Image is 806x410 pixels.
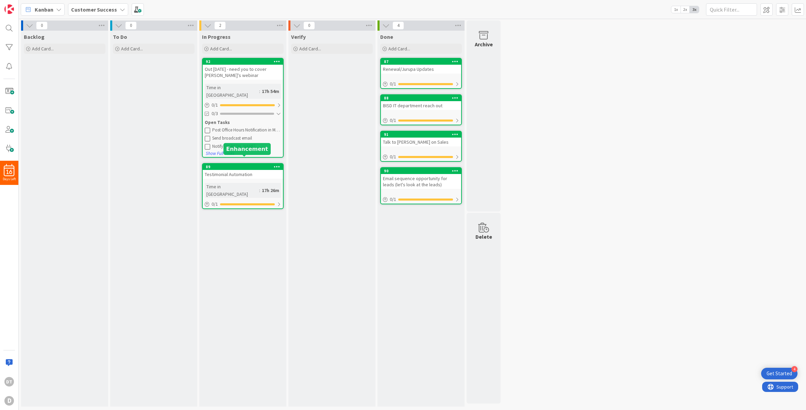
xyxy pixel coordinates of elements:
span: 0 / 1 [390,153,396,160]
div: 0/1 [381,153,461,161]
div: Archive [475,40,493,48]
a: 89Testimonial AutomationTime in [GEOGRAPHIC_DATA]:17h 26m0/1 [202,163,284,209]
div: Out [DATE] - need you to cover [PERSON_NAME]'s webinar [203,65,283,80]
a: 87Renewal/Jurupa Updates0/1 [380,58,462,89]
span: 0 / 1 [212,101,218,109]
span: 2x [681,6,690,13]
a: 88BISD IT department reach out0/1 [380,94,462,125]
span: In Progress [202,33,231,40]
span: 0 / 1 [390,80,396,88]
div: 88 [381,95,461,101]
div: Email sequence opportunity for leads (let's look at the leads) [381,174,461,189]
span: 16 [6,170,12,174]
div: 17h 54m [260,88,281,95]
div: 87Renewal/Jurupa Updates [381,59,461,74]
div: Open Tasks [205,119,281,126]
div: 87 [381,59,461,65]
div: Time in [GEOGRAPHIC_DATA] [205,84,259,99]
div: 90 [381,168,461,174]
div: Talk to [PERSON_NAME] on Sales [381,138,461,146]
div: DT [4,377,14,387]
span: To Do [113,33,127,40]
span: Done [380,33,393,40]
span: 0 / 1 [212,201,218,208]
span: 0/3 [212,110,218,117]
div: 92 [206,59,283,64]
span: 3x [690,6,699,13]
div: 4 [791,366,797,372]
div: 91Talk to [PERSON_NAME] on Sales [381,131,461,146]
div: 0/1 [203,200,283,208]
div: 0/1 [381,116,461,125]
span: Kanban [35,5,53,14]
span: : [259,187,260,194]
b: Customer Success [71,6,117,13]
div: 90Email sequence opportunity for leads (let's look at the leads) [381,168,461,189]
div: 89 [206,164,283,169]
div: 88 [384,96,461,100]
div: 92 [203,59,283,65]
span: Add Card... [299,46,321,52]
div: 91 [381,131,461,138]
span: Support [14,1,31,9]
div: D [4,396,14,406]
div: Notify [PERSON_NAME] [212,144,281,149]
div: Get Started [767,370,792,377]
div: 89Testimonial Automation [203,164,283,179]
a: 92Out [DATE] - need you to cover [PERSON_NAME]'s webinarTime in [GEOGRAPHIC_DATA]:17h 54m0/10/3Op... [202,58,284,158]
div: Open Get Started checklist, remaining modules: 4 [761,368,797,379]
img: Visit kanbanzone.com [4,4,14,14]
span: Verify [291,33,306,40]
span: 0 [303,21,315,30]
span: Add Card... [210,46,232,52]
div: 0/1 [381,80,461,88]
div: 87 [384,59,461,64]
span: Add Card... [388,46,410,52]
span: 2 [214,21,226,30]
div: BISD IT department reach out [381,101,461,110]
div: 0/1 [203,101,283,109]
div: 17h 26m [260,187,281,194]
div: Delete [475,233,492,241]
div: 92Out [DATE] - need you to cover [PERSON_NAME]'s webinar [203,59,283,80]
h5: Enhancement [226,146,268,152]
div: Time in [GEOGRAPHIC_DATA] [205,183,259,198]
div: 88BISD IT department reach out [381,95,461,110]
div: 91 [384,132,461,137]
span: 0 / 1 [390,117,396,124]
span: 0 [125,21,137,30]
span: Add Card... [121,46,143,52]
span: Backlog [24,33,45,40]
a: 91Talk to [PERSON_NAME] on Sales0/1 [380,131,462,162]
span: 0 / 1 [390,196,396,203]
div: Testimonial Automation [203,170,283,179]
span: 1x [671,6,681,13]
span: : [259,88,260,95]
input: Quick Filter... [706,3,757,16]
a: 90Email sequence opportunity for leads (let's look at the leads)0/1 [380,167,462,204]
span: 0 [36,21,48,30]
div: 90 [384,169,461,173]
div: Post Office Hours Notification in Message Board [212,127,281,133]
div: 89 [203,164,283,170]
span: 4 [392,21,404,30]
div: 0/1 [381,195,461,204]
div: Renewal/Jurupa Updates [381,65,461,74]
button: Show Full Tasks [205,150,235,157]
span: Add Card... [32,46,54,52]
div: Send broadcast email [212,136,281,141]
